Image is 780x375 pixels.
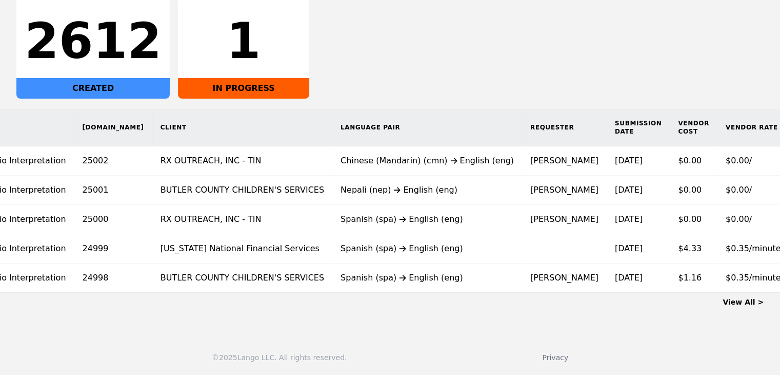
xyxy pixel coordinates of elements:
div: 1 [186,16,301,66]
td: $4.33 [670,234,717,264]
div: IN PROGRESS [178,78,309,99]
span: $0.00/ [726,214,752,224]
td: RX OUTREACH, INC - TIN [152,205,332,234]
span: $0.00/ [726,185,752,195]
td: [PERSON_NAME] [522,146,607,176]
td: $1.16 [670,264,717,293]
span: $0.00/ [726,156,752,165]
th: [DOMAIN_NAME] [74,109,152,146]
time: [DATE] [615,273,643,283]
a: Privacy [542,353,568,362]
time: [DATE] [615,243,643,253]
td: $0.00 [670,176,717,205]
td: [PERSON_NAME] [522,176,607,205]
div: Chinese (Mandarin) (cmn) English (eng) [341,155,514,167]
td: RX OUTREACH, INC - TIN [152,146,332,176]
th: Requester [522,109,607,146]
div: Spanish (spa) English (eng) [341,213,514,226]
td: 24999 [74,234,152,264]
th: Submission Date [607,109,670,146]
time: [DATE] [615,156,643,165]
td: 25000 [74,205,152,234]
a: View All > [723,298,764,306]
td: [PERSON_NAME] [522,205,607,234]
td: 24998 [74,264,152,293]
td: 25002 [74,146,152,176]
div: 2612 [25,16,162,66]
td: BUTLER COUNTY CHILDREN'S SERVICES [152,176,332,205]
td: $0.00 [670,205,717,234]
th: Client [152,109,332,146]
td: $0.00 [670,146,717,176]
time: [DATE] [615,185,643,195]
th: Vendor Cost [670,109,717,146]
div: © 2025 Lango LLC. All rights reserved. [212,352,347,363]
div: Nepali (nep) English (eng) [341,184,514,196]
time: [DATE] [615,214,643,224]
div: CREATED [16,78,170,99]
td: [PERSON_NAME] [522,264,607,293]
div: Spanish (spa) English (eng) [341,272,514,284]
div: Spanish (spa) English (eng) [341,242,514,255]
td: 25001 [74,176,152,205]
th: Language Pair [332,109,522,146]
td: BUTLER COUNTY CHILDREN'S SERVICES [152,264,332,293]
td: [US_STATE] National Financial Services [152,234,332,264]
